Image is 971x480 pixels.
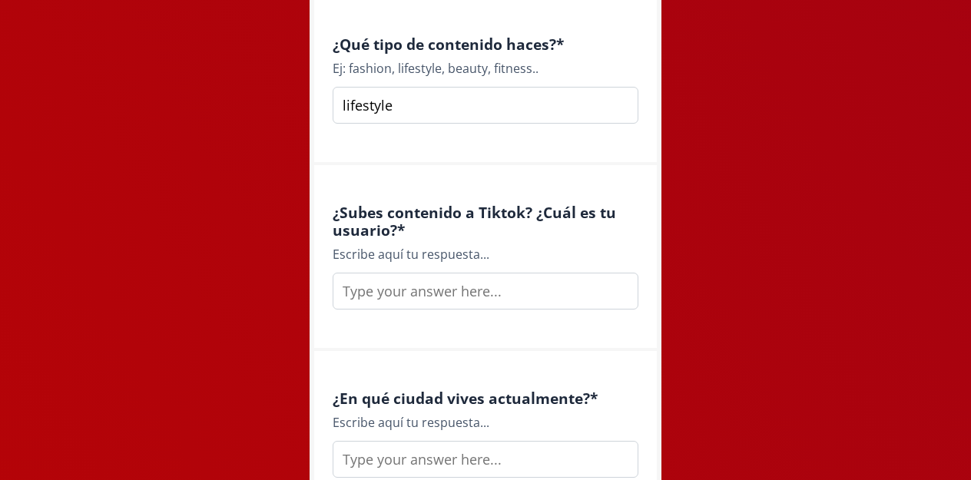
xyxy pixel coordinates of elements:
div: Escribe aquí tu respuesta... [333,245,638,263]
h4: ¿En qué ciudad vives actualmente? * [333,389,638,407]
h4: ¿Subes contenido a Tiktok? ¿Cuál es tu usuario? * [333,204,638,239]
input: Type your answer here... [333,87,638,124]
h4: ¿Qué tipo de contenido haces? * [333,35,638,53]
input: Type your answer here... [333,273,638,310]
div: Ej: fashion, lifestyle, beauty, fitness.. [333,59,638,78]
input: Type your answer here... [333,441,638,478]
div: Escribe aquí tu respuesta... [333,413,638,432]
